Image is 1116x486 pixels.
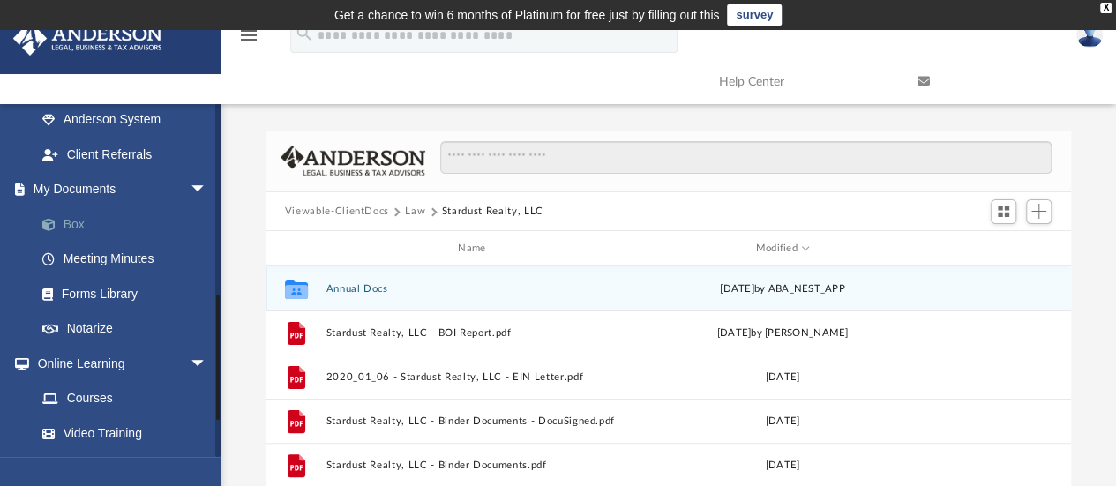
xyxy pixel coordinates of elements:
[633,458,932,474] div: [DATE]
[325,241,625,257] div: Name
[633,241,932,257] div: Modified
[12,172,234,207] a: My Documentsarrow_drop_down
[706,47,904,116] a: Help Center
[727,4,782,26] a: survey
[25,451,225,486] a: Resources
[326,371,625,383] button: 2020_01_06 - Stardust Realty, LLC - EIN Letter.pdf
[12,346,225,381] a: Online Learningarrow_drop_down
[633,414,932,430] div: [DATE]
[25,381,225,416] a: Courses
[633,281,932,297] div: [DATE] by ABA_NEST_APP
[442,204,543,220] button: Stardust Realty, LLC
[405,204,425,220] button: Law
[285,204,389,220] button: Viewable-ClientDocs
[334,4,720,26] div: Get a chance to win 6 months of Platinum for free just by filling out this
[1026,199,1052,224] button: Add
[1076,22,1103,48] img: User Pic
[25,206,234,242] a: Box
[1100,3,1112,13] div: close
[238,25,259,46] i: menu
[991,199,1017,224] button: Switch to Grid View
[940,241,1063,257] div: id
[326,327,625,339] button: Stardust Realty, LLC - BOI Report.pdf
[190,346,225,382] span: arrow_drop_down
[633,370,932,385] div: [DATE]
[25,102,225,138] a: Anderson System
[326,415,625,427] button: Stardust Realty, LLC - Binder Documents - DocuSigned.pdf
[326,460,625,471] button: Stardust Realty, LLC - Binder Documents.pdf
[8,21,168,56] img: Anderson Advisors Platinum Portal
[295,24,314,43] i: search
[326,283,625,295] button: Annual Docs
[25,276,225,311] a: Forms Library
[25,242,234,277] a: Meeting Minutes
[25,311,234,347] a: Notarize
[25,415,216,451] a: Video Training
[633,325,932,341] div: [DATE] by [PERSON_NAME]
[25,137,225,172] a: Client Referrals
[238,34,259,46] a: menu
[190,172,225,208] span: arrow_drop_down
[440,141,1052,175] input: Search files and folders
[273,241,318,257] div: id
